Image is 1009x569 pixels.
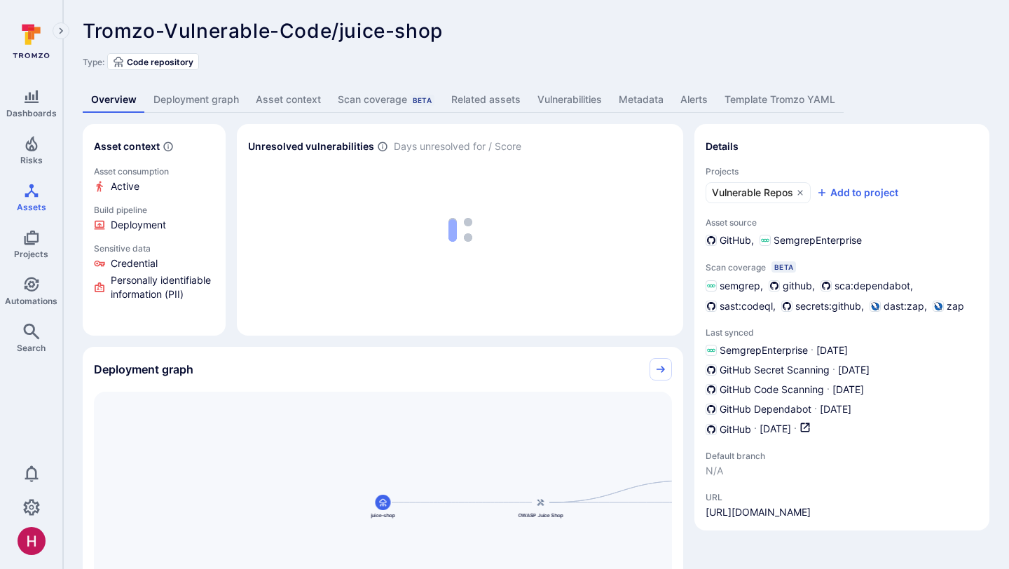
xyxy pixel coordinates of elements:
[816,343,848,357] span: [DATE]
[94,179,214,193] li: Active
[720,423,751,437] span: GitHub
[838,363,870,377] span: [DATE]
[94,166,214,177] p: Asset consumption
[706,182,811,203] a: Vulnerable Repos
[754,422,757,437] p: ·
[443,87,529,113] a: Related assets
[706,233,751,247] div: GitHub
[83,347,683,392] div: Collapse
[720,343,808,357] span: SemgrepEnterprise
[377,139,388,154] span: Number of vulnerabilities in status ‘Open’ ‘Triaged’ and ‘In process’ divided by score and scanne...
[794,422,797,437] p: ·
[712,186,793,200] span: Vulnerable Repos
[760,233,862,247] div: SemgrepEnterprise
[410,95,434,106] div: Beta
[769,278,812,293] div: github
[814,402,817,416] p: ·
[760,422,791,437] span: [DATE]
[14,249,48,259] span: Projects
[163,141,174,152] svg: Automatically discovered context associated with the asset
[720,383,824,397] span: GitHub Code Scanning
[94,139,160,153] h2: Asset context
[672,87,716,113] a: Alerts
[248,139,374,153] h2: Unresolved vulnerabilities
[83,87,145,113] a: Overview
[91,240,217,304] a: Click to view evidence
[781,299,861,313] div: secrets:github
[247,87,329,113] a: Asset context
[706,166,978,177] span: Projects
[720,402,811,416] span: GitHub Dependabot
[394,139,521,154] span: Days unresolved for / Score
[771,261,796,273] div: Beta
[827,383,830,397] p: ·
[94,362,193,376] h2: Deployment graph
[799,422,811,437] a: Open in GitHub dashboard
[94,205,214,215] p: Build pipeline
[18,527,46,555] img: ACg8ocKzQzwPSwOZT_k9C736TfcBpCStqIZdMR9gXOhJgTaH9y_tsw=s96-c
[870,299,924,313] div: dast:zap
[706,464,818,478] span: N/A
[338,92,434,107] div: Scan coverage
[706,139,739,153] h2: Details
[706,262,766,273] span: Scan coverage
[6,108,57,118] span: Dashboards
[832,363,835,377] p: ·
[933,299,964,313] div: zap
[94,256,214,270] li: Credential
[83,57,104,67] span: Type:
[706,278,760,293] div: semgrep
[56,25,66,37] i: Expand navigation menu
[371,512,395,519] span: juice-shop
[816,186,898,200] button: Add to project
[91,163,217,196] a: Click to view evidence
[706,505,811,519] a: [URL][DOMAIN_NAME]
[811,343,814,357] p: ·
[720,363,830,377] span: GitHub Secret Scanning
[20,155,43,165] span: Risks
[832,383,864,397] span: [DATE]
[127,57,193,67] span: Code repository
[5,296,57,306] span: Automations
[706,492,811,502] span: URL
[18,527,46,555] div: Harshil Parikh
[706,299,773,313] div: sast:codeql
[91,202,217,235] a: Click to view evidence
[706,451,818,461] span: Default branch
[94,273,214,301] li: Personally identifiable information (PII)
[706,217,978,228] span: Asset source
[83,87,989,113] div: Asset tabs
[17,343,46,353] span: Search
[53,22,69,39] button: Expand navigation menu
[529,87,610,113] a: Vulnerabilities
[716,87,844,113] a: Template Tromzo YAML
[821,278,910,293] div: sca:dependabot
[706,327,978,338] span: Last synced
[518,512,563,519] span: OWASP Juice Shop
[145,87,247,113] a: Deployment graph
[83,19,443,43] span: Tromzo-Vulnerable-Code/juice-shop
[94,243,214,254] p: Sensitive data
[820,402,851,416] span: [DATE]
[610,87,672,113] a: Metadata
[94,218,214,232] li: Deployment
[17,202,46,212] span: Assets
